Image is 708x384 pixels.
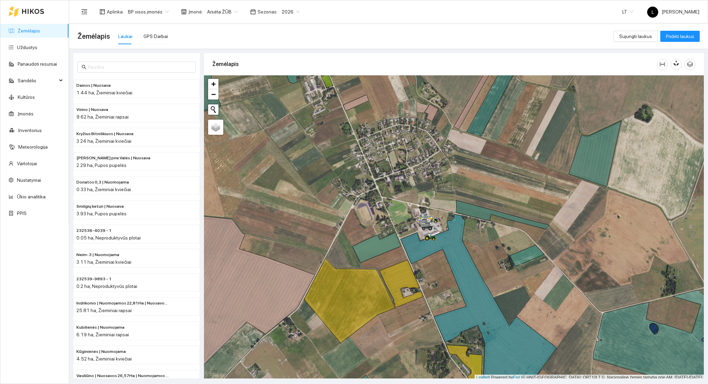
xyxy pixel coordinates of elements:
a: Pridėti laukus [660,34,700,39]
span: Rolando prie Valės | Nuosava [76,155,150,161]
span: calendar [250,9,256,15]
span: Kubilienės | Nuomojama [76,324,124,331]
button: Initiate a new search [208,104,218,115]
span: 0.33 ha, Žieminiai kviečiai [76,187,131,192]
span: Įmonė : [188,8,203,16]
span: LT [622,7,633,17]
div: | Powered by © HNIT-[GEOGRAPHIC_DATA]; ORT10LT ©, Nacionalinė žemės tarnyba prie AM, [DATE]-[DATE] [475,375,704,381]
span: BP visos įmonės [128,7,169,17]
span: menu-fold [81,9,87,15]
span: search [82,65,86,69]
a: Žemėlapis [18,28,40,34]
span: shop [181,9,187,15]
span: 3.93 ha, Pupos pupelės [76,211,127,216]
span: 232536-4039 - 1 [76,227,112,234]
a: Leaflet [476,375,489,380]
span: Smilgių keturi | Nuosava [76,203,124,210]
span: [PERSON_NAME] [647,9,699,15]
span: Pridėti laukus [666,32,694,40]
a: Nustatymai [17,177,41,183]
a: Zoom out [208,89,218,100]
span: Arsėta ŽŪB [207,7,238,17]
span: Virino | Nuosava [76,106,108,113]
span: 2.29 ha, Pupos pupelės [76,162,127,168]
span: Sujungti laukus [619,32,652,40]
span: + [211,79,216,88]
input: Paieška [88,63,192,71]
span: 3.24 ha, Žieminiai kviečiai [76,138,131,144]
span: Neim-3 | Nuomojama [76,252,119,258]
span: Donatos 0,3 | Nuomojama [76,179,129,186]
span: − [211,90,216,99]
span: Indrikonio | Nuomojamos 22,81Ha | Nuosavos 3,00 Ha [76,300,169,307]
a: Užduotys [17,45,37,50]
span: 0.2 ha, Neproduktyvūs plotai [76,283,137,289]
span: Kryžius Bitniškiuos | Nuosava [76,131,133,137]
span: column-width [657,62,668,67]
button: Pridėti laukus [660,31,700,42]
a: Sujungti laukus [614,34,658,39]
span: layout [100,9,105,15]
span: 1.44 ha, Žieminiai kviečiai [76,90,132,95]
a: Meteorologija [18,144,48,150]
span: Sandėlis [18,74,57,87]
a: PPIS [17,210,27,216]
a: Vartotojai [17,161,37,166]
span: 9.62 ha, Žieminiai rapsai [76,114,129,120]
button: column-width [657,59,668,70]
a: Ūkio analitika [17,194,46,199]
a: Inventorius [18,128,42,133]
span: 4.52 ha, Žieminiai kviečiai [76,356,132,362]
a: Esri [513,375,520,380]
a: Panaudoti resursai [18,61,57,67]
a: Layers [208,120,223,135]
span: Sezonas : [258,8,278,16]
span: L [652,7,654,18]
span: Vasiliūno | Nuosavos 26,57Ha | Nuomojamos 24,15Ha [76,373,169,379]
div: Laukai [118,32,132,40]
div: GPS Darbai [143,32,168,40]
span: Kūginienės | Nuomojama [76,348,126,355]
div: Žemėlapis [212,54,657,74]
span: 2026 [282,7,300,17]
a: Zoom in [208,79,218,89]
button: menu-fold [77,5,91,19]
span: | [521,375,522,380]
span: 232539-9893 - 1 [76,276,112,282]
span: Žemėlapis [77,31,110,42]
span: Dainos | Nuosava [76,82,111,89]
button: Sujungti laukus [614,31,658,42]
span: Aplinka : [107,8,124,16]
span: 0.05 ha, Neproduktyvūs plotai [76,235,141,241]
span: 25.81 ha, Žieminiai rapsai [76,308,132,313]
span: 6.19 ha, Žieminiai rapsai [76,332,129,337]
span: 3.11 ha, Žieminiai kviečiai [76,259,131,265]
a: Kultūros [18,94,35,100]
a: Įmonės [18,111,34,116]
